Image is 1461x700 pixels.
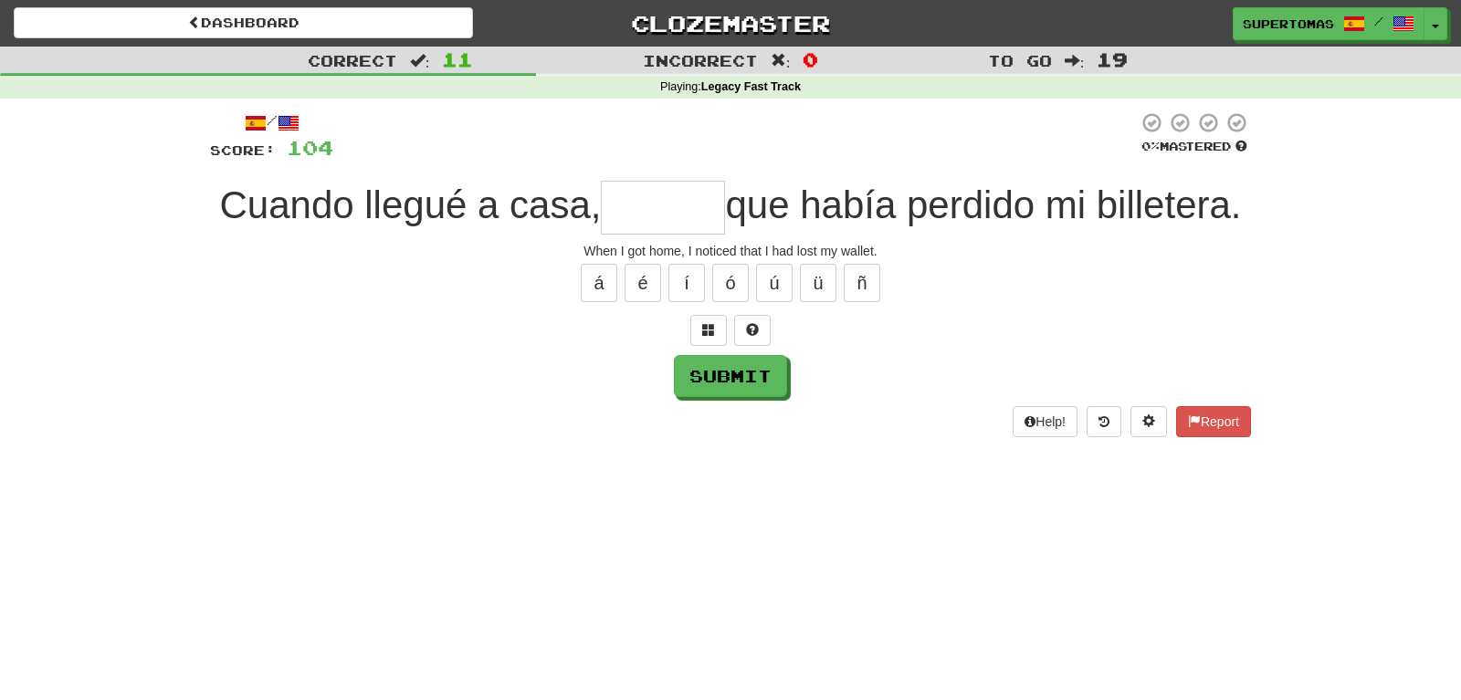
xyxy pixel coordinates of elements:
div: Mastered [1138,139,1251,155]
button: ü [800,264,836,302]
button: Report [1176,406,1251,437]
span: Score: [210,142,276,158]
a: Clozemaster [500,7,960,39]
button: ó [712,264,749,302]
button: Help! [1013,406,1077,437]
span: To go [988,51,1052,69]
strong: Legacy Fast Track [701,80,801,93]
button: Switch sentence to multiple choice alt+p [690,315,727,346]
span: Cuando llegué a casa, [219,183,601,226]
span: 0 [803,48,818,70]
span: Correct [308,51,397,69]
span: : [771,53,791,68]
button: ñ [844,264,880,302]
span: SuperTomas [1243,16,1334,32]
a: Dashboard [14,7,473,38]
span: / [1374,15,1383,27]
span: 0 % [1141,139,1160,153]
button: í [668,264,705,302]
span: 104 [287,136,333,159]
button: Submit [674,355,787,397]
button: é [625,264,661,302]
span: 19 [1097,48,1128,70]
span: : [1065,53,1085,68]
span: que había perdido mi billetera. [725,183,1241,226]
span: Incorrect [643,51,758,69]
span: 11 [442,48,473,70]
a: SuperTomas / [1233,7,1424,40]
button: Round history (alt+y) [1087,406,1121,437]
div: / [210,111,333,134]
div: When I got home, I noticed that I had lost my wallet. [210,242,1251,260]
span: : [410,53,430,68]
button: ú [756,264,793,302]
button: á [581,264,617,302]
button: Single letter hint - you only get 1 per sentence and score half the points! alt+h [734,315,771,346]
